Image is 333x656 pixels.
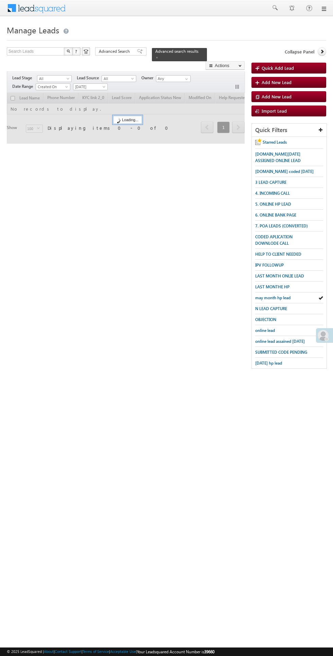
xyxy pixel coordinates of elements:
[44,649,54,654] a: About
[255,339,305,344] span: online lead assained [DATE]
[255,212,296,218] span: 6. ONLINE BANK PAGE
[262,79,292,85] span: Add New Lead
[7,649,214,655] span: © 2025 LeadSquared | | | | |
[75,48,78,54] span: ?
[206,61,245,70] button: Actions
[7,25,59,35] span: Manage Leads
[77,75,102,81] span: Lead Source
[73,84,106,90] span: [DATE]
[156,75,191,82] input: Type to Search
[67,49,70,53] img: Search
[12,75,37,81] span: Lead Stage
[285,49,314,55] span: Collapse Panel
[262,65,294,71] span: Quick Add Lead
[137,649,214,654] span: Your Leadsquared Account Number is
[99,48,132,54] span: Advanced Search
[255,295,291,300] span: may month hp lead
[255,317,276,322] span: OBJECTION
[255,180,286,185] span: 3 LEAD CAPTURE
[155,49,198,54] span: Advanced search results
[255,273,304,278] span: LAST MONTH ONLIE LEAD
[252,124,327,137] div: Quick Filters
[36,83,70,90] a: Created On
[255,262,284,268] span: IPV FOLLOWUP
[37,75,72,82] a: All
[55,649,82,654] a: Contact Support
[12,83,36,90] span: Date Range
[181,76,190,82] a: Show All Items
[255,169,314,174] span: [DOMAIN_NAME] coded [DATE]
[255,361,282,366] span: [DATE] hp lead
[255,223,308,228] span: 7. POA LEADS (CONVERTED)
[36,84,68,90] span: Created On
[262,94,292,99] span: Add New Lead
[262,108,287,114] span: Import Lead
[255,284,290,289] span: LAST MONTHE HP
[255,328,275,333] span: online lead
[141,75,156,81] span: Owner
[113,116,142,124] div: Loading...
[72,47,81,55] button: ?
[102,75,136,82] a: All
[110,649,136,654] a: Acceptable Use
[255,151,301,163] span: [DOMAIN_NAME][DATE] ASSIGNED ONLINE LEAD
[37,76,70,82] span: All
[83,649,109,654] a: Terms of Service
[73,83,108,90] a: [DATE]
[102,76,134,82] span: All
[255,202,291,207] span: 5. ONLINE HP LEAD
[255,306,287,311] span: N LEAD CAPTURE
[255,252,301,257] span: HELP TO CLIENT NEEDED
[204,649,214,654] span: 39660
[255,234,293,246] span: CODED APLICATION DOWNLODE CALL
[263,140,287,145] span: Starred Leads
[255,350,307,355] span: SUBMITTED CODE PENDING
[255,191,290,196] span: 4. INCOMING CALL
